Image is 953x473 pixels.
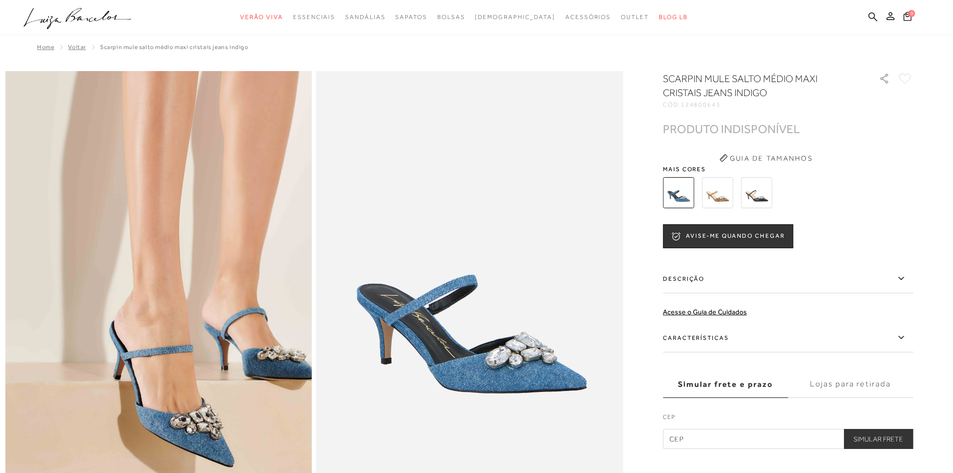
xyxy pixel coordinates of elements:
[240,8,283,27] a: noSubCategoriesText
[663,429,913,449] input: CEP
[900,11,914,25] button: 0
[663,166,913,172] span: Mais cores
[659,8,688,27] a: BLOG LB
[475,8,555,27] a: noSubCategoriesText
[659,14,688,21] span: BLOG LB
[345,14,385,21] span: Sandálias
[68,44,86,51] a: Voltar
[293,14,335,21] span: Essenciais
[100,44,249,51] span: SCARPIN MULE SALTO MÉDIO MAXI CRISTAIS JEANS INDIGO
[663,412,913,426] label: CEP
[621,14,649,21] span: Outlet
[663,264,913,293] label: Descrição
[663,124,800,134] div: PRODUTO INDISPONÍVEL
[395,14,427,21] span: Sapatos
[843,429,913,449] button: Simular Frete
[716,150,816,166] button: Guia de Tamanhos
[475,14,555,21] span: [DEMOGRAPHIC_DATA]
[663,371,788,398] label: Simular frete e prazo
[565,8,611,27] a: noSubCategoriesText
[293,8,335,27] a: noSubCategoriesText
[663,308,747,316] a: Acesse o Guia de Cuidados
[663,102,863,108] div: CÓD:
[702,177,733,208] img: SCARPIN MULE SALTO MÉDIO MAXI CRISTAIS ONÇA
[437,14,465,21] span: Bolsas
[565,14,611,21] span: Acessórios
[663,224,793,248] button: AVISE-ME QUANDO CHEGAR
[345,8,385,27] a: noSubCategoriesText
[240,14,283,21] span: Verão Viva
[37,44,54,51] a: Home
[437,8,465,27] a: noSubCategoriesText
[395,8,427,27] a: noSubCategoriesText
[908,10,915,17] span: 0
[788,371,913,398] label: Lojas para retirada
[663,323,913,352] label: Características
[741,177,772,208] img: SCARPIN MULE SALTO MÉDIO MAXI CRISTAIS PRETO
[663,72,850,100] h1: SCARPIN MULE SALTO MÉDIO MAXI CRISTAIS JEANS INDIGO
[663,177,694,208] img: SCARPIN MULE SALTO MÉDIO MAXI CRISTAIS JEANS INDIGO
[621,8,649,27] a: noSubCategoriesText
[681,101,721,108] span: 124800645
